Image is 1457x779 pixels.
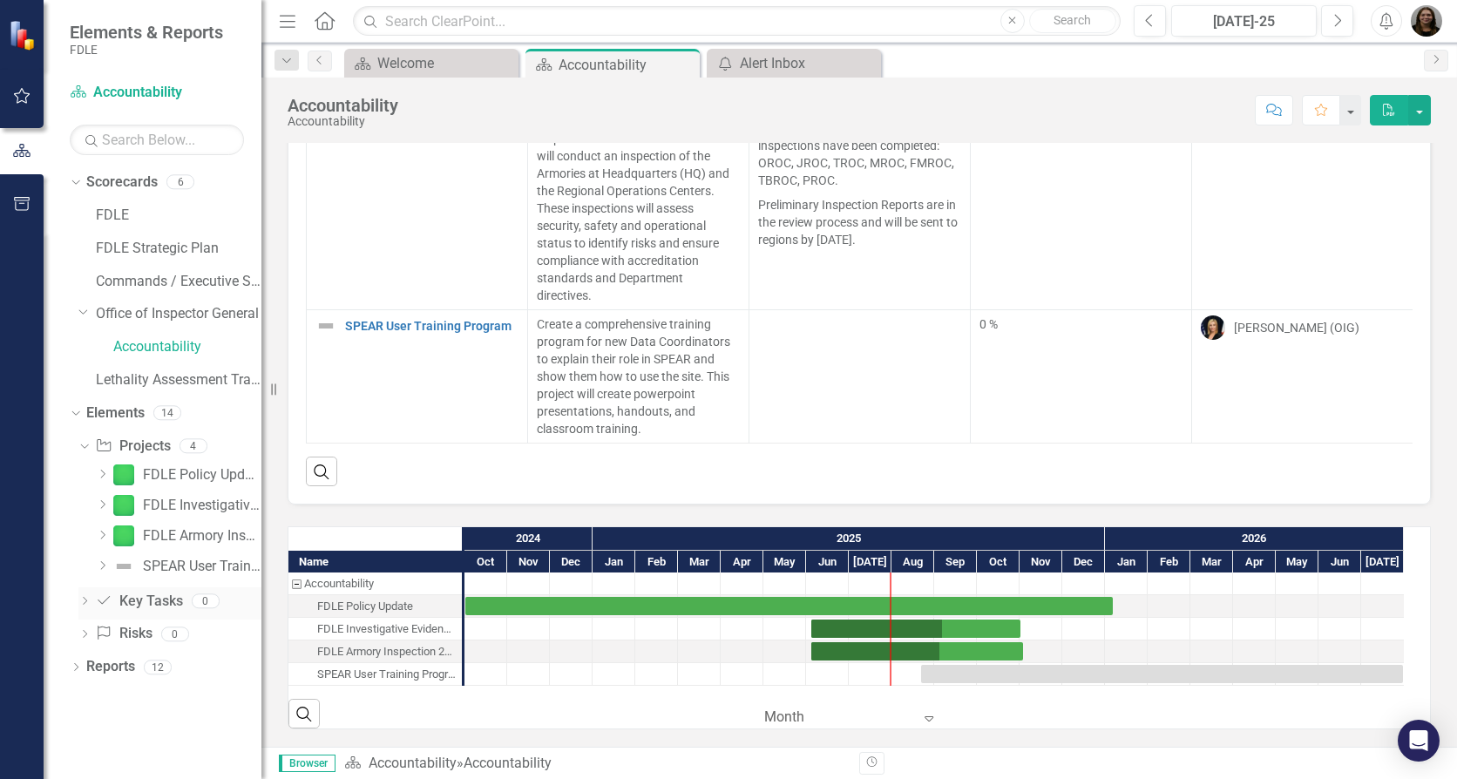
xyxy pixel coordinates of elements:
[109,522,261,550] a: FDLE Armory Inspection 2025
[1105,551,1148,573] div: Jan
[9,19,39,50] img: ClearPoint Strategy
[1177,11,1311,32] div: [DATE]-25
[153,406,181,421] div: 14
[550,551,593,573] div: Dec
[345,320,518,333] a: SPEAR User Training Program
[70,125,244,155] input: Search Below...
[70,22,223,43] span: Elements & Reports
[96,272,261,292] a: Commands / Executive Support Branch
[96,304,261,324] a: Office of Inspector General
[86,403,145,423] a: Elements
[537,95,740,304] p: At the direction of Deputy Commissioner [PERSON_NAME], the Inspection and Evaluation Unit staff w...
[507,551,550,573] div: Nov
[109,552,261,580] a: SPEAR User Training Program
[1054,13,1091,27] span: Search
[1105,527,1404,550] div: 2026
[95,437,170,457] a: Projects
[288,640,462,663] div: Task: Start date: 2025-06-04 End date: 2025-11-03
[763,551,806,573] div: May
[740,52,877,74] div: Alert Inbox
[144,660,172,674] div: 12
[96,239,261,259] a: FDLE Strategic Plan
[1361,551,1404,573] div: Jul
[537,315,740,437] p: Create a comprehensive training program for new Data Coordinators to explain their role in SPEAR ...
[113,337,261,357] a: Accountability
[934,551,977,573] div: Sep
[86,657,135,677] a: Reports
[465,597,1113,615] div: Task: Start date: 2024-10-01 End date: 2026-01-06
[1318,551,1361,573] div: Jun
[95,592,182,612] a: Key Tasks
[288,640,462,663] div: FDLE Armory Inspection 2025
[593,551,635,573] div: Jan
[317,640,457,663] div: FDLE Armory Inspection 2025
[1148,551,1190,573] div: Feb
[1234,319,1359,336] div: [PERSON_NAME] (OIG)
[86,173,158,193] a: Scorecards
[288,551,462,572] div: Name
[635,551,678,573] div: Feb
[288,618,462,640] div: FDLE Investigative Evidence Inventory & Inspection 2025
[317,618,457,640] div: FDLE Investigative Evidence Inventory & Inspection 2025
[279,755,335,772] span: Browser
[377,52,514,74] div: Welcome
[288,115,398,128] div: Accountability
[304,572,374,595] div: Accountability
[315,315,336,336] img: Not Defined
[95,624,152,644] a: Risks
[593,527,1105,550] div: 2025
[464,755,552,771] div: Accountability
[143,559,261,574] div: SPEAR User Training Program
[353,6,1121,37] input: Search ClearPoint...
[96,206,261,226] a: FDLE
[109,491,261,519] a: FDLE Investigative Evidence Inventory & Inspection 2025
[288,595,462,618] div: Task: Start date: 2024-10-01 End date: 2026-01-06
[811,620,1020,638] div: Task: Start date: 2025-06-04 End date: 2025-11-01
[317,595,413,618] div: FDLE Policy Update
[1171,5,1317,37] button: [DATE]-25
[1276,551,1318,573] div: May
[70,43,223,57] small: FDLE
[921,665,1403,683] div: Task: Start date: 2025-08-22 End date: 2026-07-31
[344,754,846,774] div: »
[559,54,695,76] div: Accountability
[678,551,721,573] div: Mar
[143,467,261,483] div: FDLE Policy Update
[192,593,220,608] div: 0
[1398,720,1440,762] div: Open Intercom Messenger
[721,551,763,573] div: Apr
[758,198,958,247] span: Preliminary Inspection Reports are in the review process and will be sent to regions by [DATE].
[849,551,891,573] div: Jul
[113,525,134,546] img: Proceeding as Planned
[349,52,514,74] a: Welcome
[288,663,462,686] div: SPEAR User Training Program
[1029,9,1116,33] button: Search
[979,315,1183,333] div: 0 %
[288,572,462,595] div: Accountability
[369,755,457,771] a: Accountability
[811,642,1023,660] div: Task: Start date: 2025-06-04 End date: 2025-11-03
[1020,551,1062,573] div: Nov
[1201,315,1225,340] img: Heather Pence
[109,461,261,489] a: FDLE Policy Update
[977,551,1020,573] div: Oct
[1411,5,1442,37] img: Morgan Miller
[1190,551,1233,573] div: Mar
[891,551,934,573] div: Aug
[113,464,134,485] img: Proceeding as Planned
[161,627,189,641] div: 0
[806,551,849,573] div: Jun
[1062,551,1105,573] div: Dec
[288,572,462,595] div: Task: Accountability Start date: 2024-10-01 End date: 2024-10-02
[464,551,507,573] div: Oct
[711,52,877,74] a: Alert Inbox
[288,618,462,640] div: Task: Start date: 2025-06-04 End date: 2025-11-01
[113,556,134,577] img: Not Defined
[113,495,134,516] img: Proceeding as Planned
[166,175,194,190] div: 6
[317,663,457,686] div: SPEAR User Training Program
[1233,551,1276,573] div: Apr
[143,498,261,513] div: FDLE Investigative Evidence Inventory & Inspection 2025
[288,663,462,686] div: Task: Start date: 2025-08-22 End date: 2026-07-31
